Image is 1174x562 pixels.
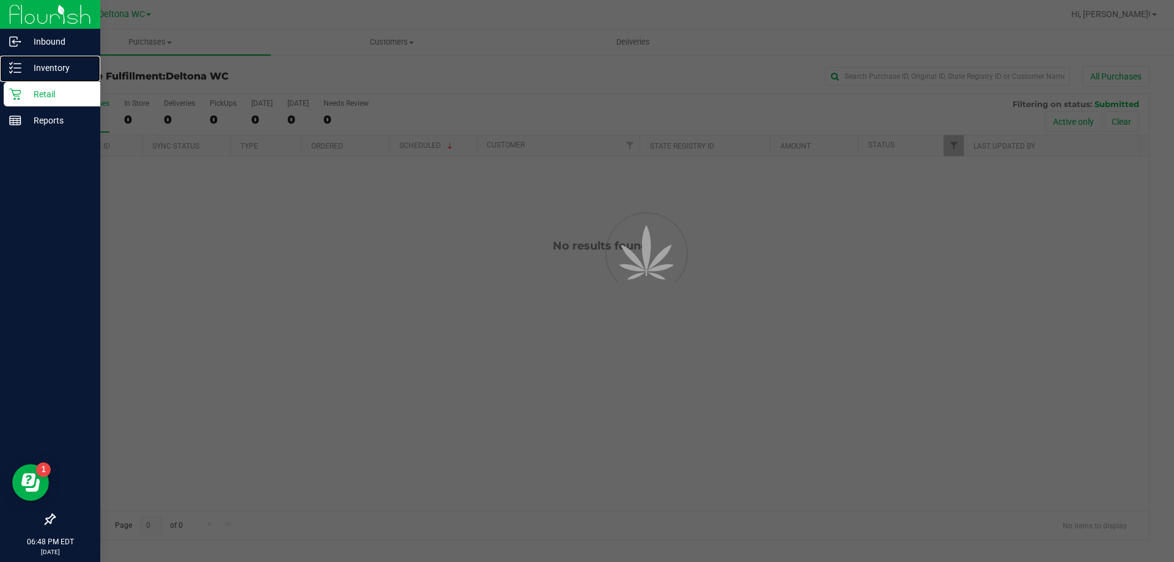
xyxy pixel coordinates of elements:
inline-svg: Reports [9,114,21,127]
p: Inventory [21,61,95,75]
inline-svg: Retail [9,88,21,100]
p: Inbound [21,34,95,49]
p: Reports [21,113,95,128]
p: 06:48 PM EDT [6,536,95,547]
inline-svg: Inbound [9,35,21,48]
inline-svg: Inventory [9,62,21,74]
iframe: Resource center [12,464,49,501]
p: [DATE] [6,547,95,556]
p: Retail [21,87,95,102]
iframe: Resource center unread badge [36,462,51,477]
